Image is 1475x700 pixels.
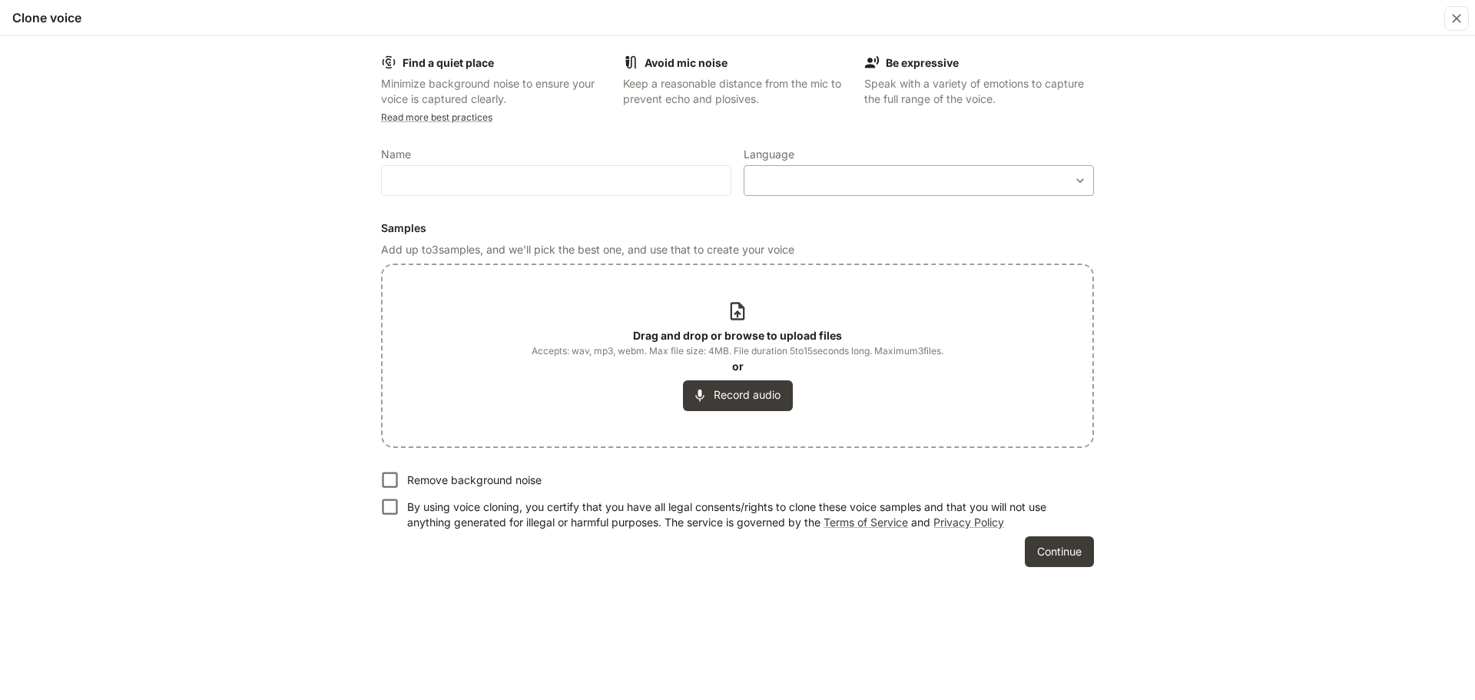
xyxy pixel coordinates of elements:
b: Find a quiet place [403,56,494,69]
p: Add up to 3 samples, and we'll pick the best one, and use that to create your voice [381,242,1094,257]
p: Language [744,149,794,160]
a: Read more best practices [381,111,492,123]
p: Name [381,149,411,160]
button: Record audio [683,380,793,411]
b: Avoid mic noise [645,56,728,69]
p: Remove background noise [407,473,542,488]
b: or [732,360,744,373]
button: Continue [1025,536,1094,567]
b: Be expressive [886,56,959,69]
p: By using voice cloning, you certify that you have all legal consents/rights to clone these voice ... [407,499,1082,530]
span: Accepts: wav, mp3, webm. Max file size: 4MB. File duration 5 to 15 seconds long. Maximum 3 files. [532,343,943,359]
p: Speak with a variety of emotions to capture the full range of the voice. [864,76,1094,107]
p: Keep a reasonable distance from the mic to prevent echo and plosives. [623,76,853,107]
div: ​ [744,173,1093,188]
p: Minimize background noise to ensure your voice is captured clearly. [381,76,611,107]
a: Terms of Service [824,516,908,529]
h5: Clone voice [12,9,81,26]
b: Drag and drop or browse to upload files [633,329,842,342]
h6: Samples [381,221,1094,236]
a: Privacy Policy [933,516,1004,529]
